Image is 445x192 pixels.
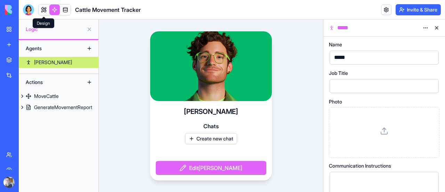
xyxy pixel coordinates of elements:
span: Job Title [329,71,348,76]
span: Communication Instructions [329,163,391,168]
h4: [PERSON_NAME] [184,107,238,116]
a: GenerateMovementReport [19,102,98,113]
div: MoveCattle [34,93,59,100]
button: Edit[PERSON_NAME] [156,161,266,175]
div: Design [33,18,54,28]
h1: Cattle Movement Tracker [75,6,141,14]
img: logo [5,5,48,15]
button: Invite & Share [396,4,441,15]
span: Chats [203,122,219,130]
span: Name [329,42,342,47]
button: Create new chat [185,133,237,144]
div: [PERSON_NAME] [34,59,72,66]
img: ACg8ocK4AX-Qgbcke5tpX_Ok0EgHxgVPH51qzFR9mOZhpeyVHpdsdRKl=s96-c [3,177,15,188]
a: [PERSON_NAME] [19,57,98,68]
div: Agents [22,43,78,54]
span: Photo [329,99,342,104]
div: Actions [22,77,78,88]
span: Logic [26,26,84,33]
a: MoveCattle [19,91,98,102]
div: GenerateMovementReport [34,104,92,111]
